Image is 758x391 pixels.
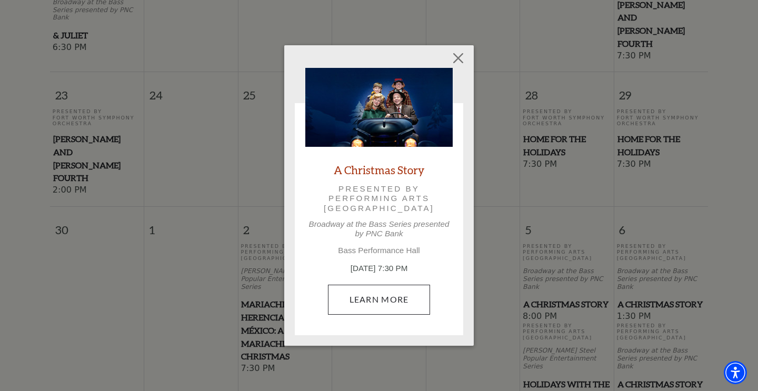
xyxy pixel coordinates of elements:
[305,263,453,275] p: [DATE] 7:30 PM
[305,219,453,238] p: Broadway at the Bass Series presented by PNC Bank
[328,285,431,314] a: December 6, 7:30 PM Learn More
[448,48,468,68] button: Close
[724,361,747,384] div: Accessibility Menu
[305,68,453,147] img: A Christmas Story
[334,163,424,177] a: A Christmas Story
[305,246,453,255] p: Bass Performance Hall
[320,184,438,213] p: Presented by Performing Arts [GEOGRAPHIC_DATA]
